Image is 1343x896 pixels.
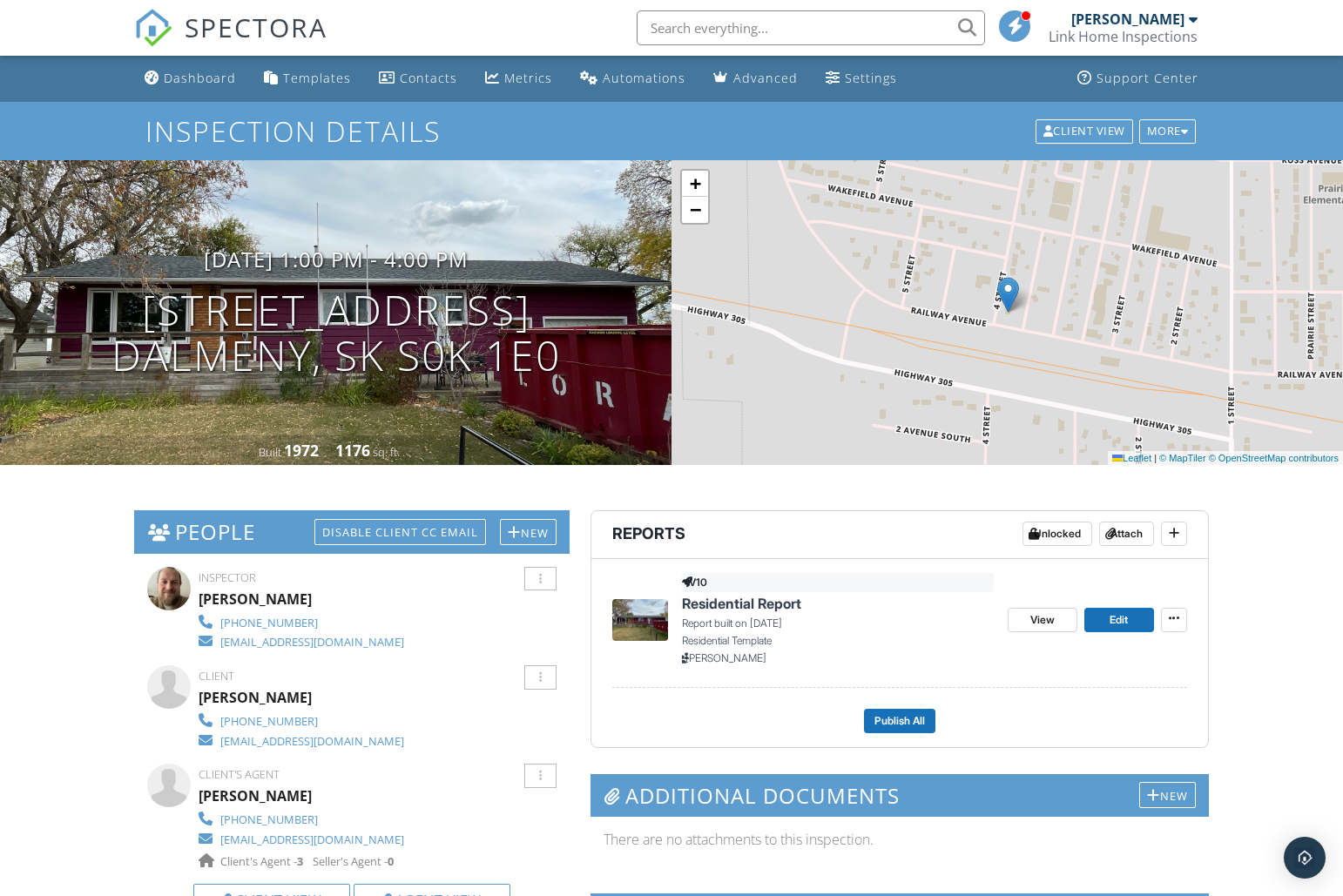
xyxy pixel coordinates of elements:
div: Advanced [733,70,798,86]
span: | [1154,453,1157,463]
div: Settings [845,70,897,86]
div: 1972 [284,440,319,461]
h3: [DATE] 1:00 pm - 4:00 pm [204,247,469,271]
div: [PERSON_NAME] [1071,10,1184,28]
span: Client's Agent [199,766,280,782]
div: Templates [283,70,351,86]
img: Marker [997,277,1019,313]
a: [PERSON_NAME] [199,783,312,809]
a: © MapTiler [1159,453,1206,463]
a: SPECTORA [134,24,327,60]
div: Open Intercom Messenger [1284,837,1326,879]
a: Client View [1034,122,1137,138]
a: [PHONE_NUMBER] [199,711,404,730]
div: [PERSON_NAME] [199,684,312,711]
a: [EMAIL_ADDRESS][DOMAIN_NAME] [199,829,404,848]
span: − [690,199,701,220]
span: Client [199,668,234,684]
div: New [500,519,557,545]
a: © OpenStreetMap contributors [1209,453,1339,463]
div: Contacts [400,70,457,86]
span: + [690,172,701,194]
a: [EMAIL_ADDRESS][DOMAIN_NAME] [199,631,404,650]
a: Support Center [1070,63,1205,95]
div: [EMAIL_ADDRESS][DOMAIN_NAME] [220,635,404,649]
div: Client View [1036,119,1133,144]
a: Advanced [706,63,805,95]
span: Built [259,444,281,460]
div: Metrics [504,70,552,86]
h3: People [134,510,570,553]
span: sq. ft. [373,444,400,460]
a: Contacts [372,63,464,95]
a: Dashboard [138,63,243,95]
a: [EMAIL_ADDRESS][DOMAIN_NAME] [199,731,404,750]
a: [PHONE_NUMBER] [199,612,404,631]
div: Dashboard [164,70,236,86]
div: [PHONE_NUMBER] [220,714,318,728]
input: Search everything... [637,10,985,45]
h3: Additional Documents [591,774,1209,817]
div: New [1139,782,1196,808]
h1: [STREET_ADDRESS] Dalmeny, SK S0K 1E0 [111,287,561,380]
h1: Inspection Details [145,116,1198,146]
span: Client's Agent - [220,853,306,869]
span: Inspector [199,569,256,585]
div: 1176 [335,440,370,461]
div: Link Home Inspections [1049,28,1198,45]
a: Automations (Basic) [573,63,692,95]
strong: 0 [388,853,394,869]
div: Disable Client CC Email [314,519,486,545]
div: [PERSON_NAME] [199,586,312,612]
div: [EMAIL_ADDRESS][DOMAIN_NAME] [220,734,404,748]
strong: 3 [297,853,303,869]
div: More [1139,119,1197,144]
a: Zoom in [682,171,708,197]
a: Leaflet [1112,453,1151,463]
div: [EMAIL_ADDRESS][DOMAIN_NAME] [220,832,404,846]
div: Automations [603,70,685,86]
img: The Best Home Inspection Software - Spectora [134,9,172,47]
a: Settings [819,63,904,95]
div: [PHONE_NUMBER] [220,812,318,826]
a: [PHONE_NUMBER] [199,809,404,828]
span: Seller's Agent - [313,853,394,869]
a: Templates [257,63,358,95]
a: Zoom out [682,197,708,223]
a: Metrics [478,63,559,95]
div: [PHONE_NUMBER] [220,616,318,630]
div: Support Center [1097,70,1198,86]
span: SPECTORA [185,9,327,45]
p: There are no attachments to this inspection. [604,830,1196,849]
